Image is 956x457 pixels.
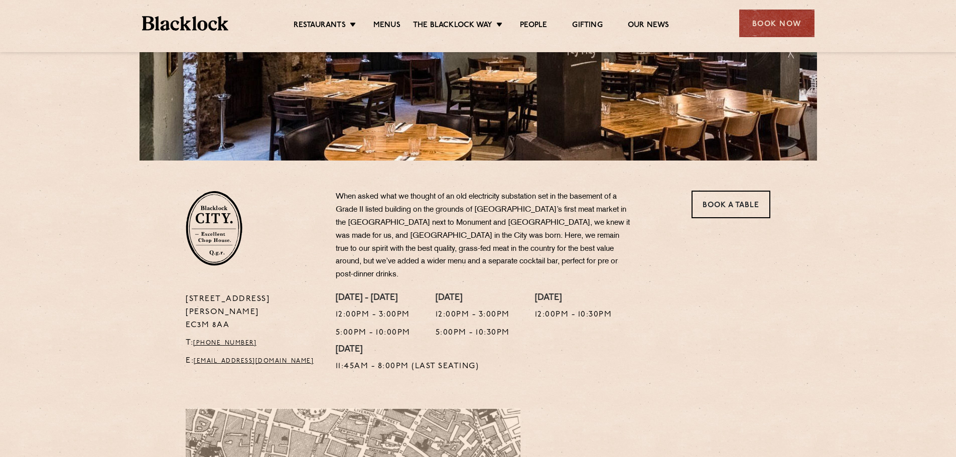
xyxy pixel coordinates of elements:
p: When asked what we thought of an old electricity substation set in the basement of a Grade II lis... [336,191,632,281]
h4: [DATE] [436,293,510,304]
img: City-stamp-default.svg [186,191,242,266]
img: BL_Textured_Logo-footer-cropped.svg [142,16,229,31]
a: People [520,21,547,32]
a: Menus [373,21,400,32]
h4: [DATE] [535,293,612,304]
h4: [DATE] - [DATE] [336,293,411,304]
a: Gifting [572,21,602,32]
p: 12:00pm - 3:00pm [436,309,510,322]
p: 5:00pm - 10:00pm [336,327,411,340]
a: Our News [628,21,669,32]
a: [PHONE_NUMBER] [193,340,256,346]
p: 5:00pm - 10:30pm [436,327,510,340]
p: E: [186,355,321,368]
div: Book Now [739,10,814,37]
a: The Blacklock Way [413,21,492,32]
p: 12:00pm - 3:00pm [336,309,411,322]
a: [EMAIL_ADDRESS][DOMAIN_NAME] [194,358,314,364]
p: [STREET_ADDRESS][PERSON_NAME] EC3M 8AA [186,293,321,332]
a: Book a Table [692,191,770,218]
p: T: [186,337,321,350]
a: Restaurants [294,21,346,32]
h4: [DATE] [336,345,479,356]
p: 12:00pm - 10:30pm [535,309,612,322]
p: 11:45am - 8:00pm (Last Seating) [336,360,479,373]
